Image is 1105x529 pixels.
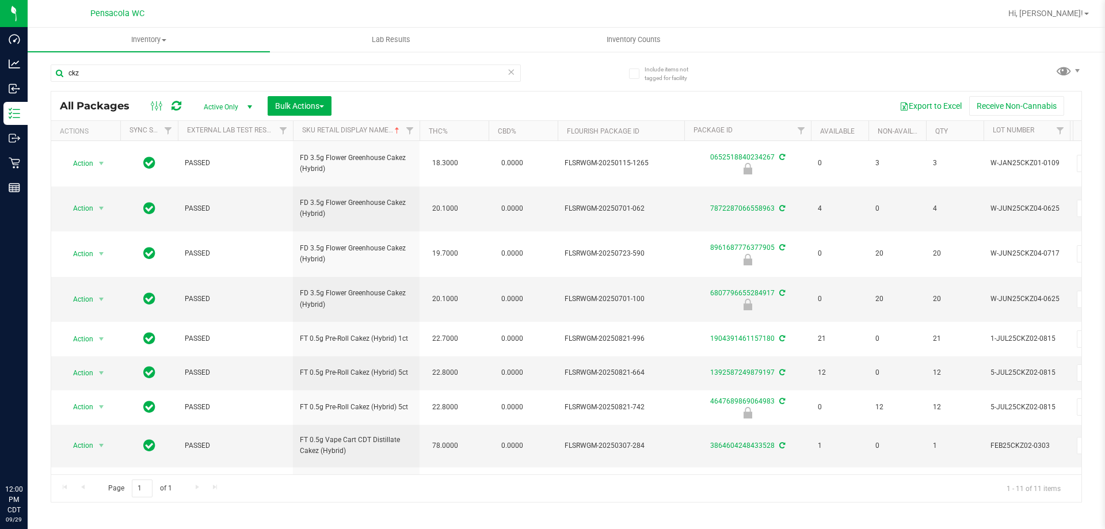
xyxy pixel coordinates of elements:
span: Hi, [PERSON_NAME]! [1008,9,1083,18]
span: 78.0000 [426,437,464,454]
span: 5-JUL25CKZ02-0815 [990,402,1063,413]
span: 20.1000 [426,291,464,307]
span: 3 [875,158,919,169]
span: 0.0000 [496,330,529,347]
a: Inventory [28,28,270,52]
a: 3864604248433528 [710,442,775,450]
button: Receive Non-Cannabis [969,96,1064,116]
span: 0 [875,367,919,378]
span: 12 [818,367,862,378]
span: 12 [933,402,977,413]
iframe: Resource center [12,437,46,471]
span: 21 [818,333,862,344]
a: 6807796655284917 [710,289,775,297]
span: Include items not tagged for facility [645,65,702,82]
span: Sync from Compliance System [778,289,785,297]
span: PASSED [185,158,286,169]
span: 3 [933,158,977,169]
span: PASSED [185,248,286,259]
span: In Sync [143,245,155,261]
a: 1392587249879197 [710,368,775,376]
p: 12:00 PM CDT [5,484,22,515]
span: Sync from Compliance System [778,397,785,405]
span: In Sync [143,330,155,347]
span: W-JUN25CKZ04-0625 [990,203,1063,214]
span: 0.0000 [496,155,529,172]
span: In Sync [143,291,155,307]
span: 0 [818,158,862,169]
span: select [94,155,109,172]
span: Sync from Compliance System [778,334,785,342]
input: 1 [132,479,153,497]
span: Sync from Compliance System [778,368,785,376]
span: 5-JUL25CKZ02-0815 [990,367,1063,378]
a: Qty [935,127,948,135]
span: 20 [933,294,977,305]
span: select [94,399,109,415]
span: select [94,200,109,216]
span: PASSED [185,203,286,214]
a: 4647689869064983 [710,397,775,405]
span: Action [63,291,94,307]
span: In Sync [143,437,155,454]
span: select [94,246,109,262]
span: FT 0.5g Pre-Roll Cakez (Hybrid) 5ct [300,367,413,378]
span: select [94,365,109,381]
inline-svg: Dashboard [9,33,20,45]
a: Available [820,127,855,135]
span: 0.0000 [496,437,529,454]
span: 20 [875,294,919,305]
span: In Sync [143,200,155,216]
span: FLSRWGM-20250701-100 [565,294,677,305]
span: 22.7000 [426,330,464,347]
span: FLSRWGM-20250821-996 [565,333,677,344]
span: FLSRWGM-20250821-664 [565,367,677,378]
span: 0 [875,333,919,344]
inline-svg: Inventory [9,108,20,119]
div: Newly Received [683,407,813,418]
span: W-JAN25CKZ01-0109 [990,158,1063,169]
span: 0 [818,248,862,259]
span: Sync from Compliance System [778,153,785,161]
a: Filter [401,121,420,140]
a: Sku Retail Display Name [302,126,402,134]
span: 22.8000 [426,399,464,416]
span: FT 0.5g Vape Cart CDT Distillate Cakez (Hybrid) [300,435,413,456]
span: Action [63,437,94,454]
span: 0 [818,294,862,305]
a: Sync Status [129,126,174,134]
span: All Packages [60,100,141,112]
a: Flourish Package ID [567,127,639,135]
a: Non-Available [878,127,929,135]
span: In Sync [143,399,155,415]
span: 20 [933,248,977,259]
span: Sync from Compliance System [778,442,785,450]
span: Action [63,399,94,415]
a: Inventory Counts [512,28,755,52]
span: In Sync [143,155,155,171]
span: Sync from Compliance System [778,243,785,252]
span: 0.0000 [496,245,529,262]
span: FD 3.5g Flower Greenhouse Cakez (Hybrid) [300,153,413,174]
span: 0.0000 [496,364,529,381]
span: 18.3000 [426,155,464,172]
span: Action [63,331,94,347]
div: Newly Received [683,163,813,174]
span: Lab Results [356,35,426,45]
span: W-JUN25CKZ04-0717 [990,248,1063,259]
span: 22.8000 [426,364,464,381]
span: 1-JUL25CKZ02-0815 [990,333,1063,344]
span: 19.7000 [426,245,464,262]
span: 21 [933,333,977,344]
span: FLSRWGM-20250821-742 [565,402,677,413]
span: FD 3.5g Flower Greenhouse Cakez (Hybrid) [300,243,413,265]
inline-svg: Outbound [9,132,20,144]
span: 4 [818,203,862,214]
span: FD 3.5g Flower Greenhouse Cakez (Hybrid) [300,288,413,310]
span: 12 [875,402,919,413]
span: Action [63,200,94,216]
span: 1 - 11 of 11 items [997,479,1070,497]
button: Bulk Actions [268,96,331,116]
inline-svg: Retail [9,157,20,169]
a: Lot Number [993,126,1034,134]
